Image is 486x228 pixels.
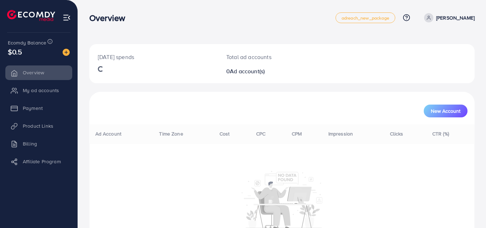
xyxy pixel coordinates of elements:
[89,13,131,23] h3: Overview
[7,10,55,21] img: logo
[431,108,460,113] span: New Account
[8,47,22,57] span: $0.5
[336,12,395,23] a: adreach_new_package
[63,49,70,56] img: image
[226,68,306,75] h2: 0
[63,14,71,22] img: menu
[226,53,306,61] p: Total ad accounts
[436,14,475,22] p: [PERSON_NAME]
[421,13,475,22] a: [PERSON_NAME]
[8,39,46,46] span: Ecomdy Balance
[342,16,389,20] span: adreach_new_package
[98,53,209,61] p: [DATE] spends
[230,67,265,75] span: Ad account(s)
[424,105,467,117] button: New Account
